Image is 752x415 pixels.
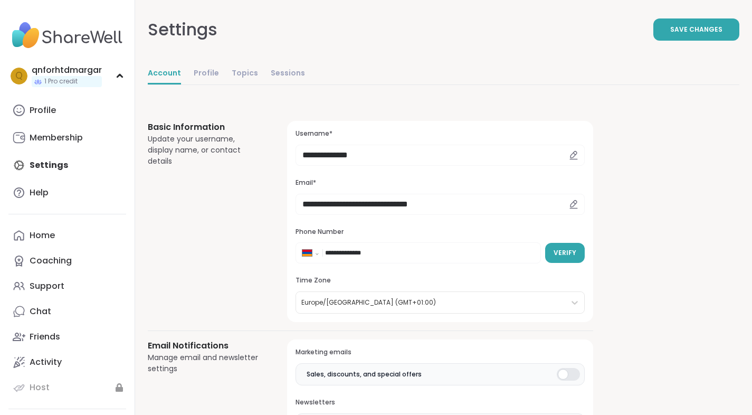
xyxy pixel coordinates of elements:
div: Manage email and newsletter settings [148,352,262,374]
div: Home [30,230,55,241]
div: Profile [30,105,56,116]
img: ShareWell Nav Logo [8,17,126,54]
div: Help [30,187,49,199]
h3: Basic Information [148,121,262,134]
a: Coaching [8,248,126,273]
h3: Phone Number [296,228,585,237]
h3: Time Zone [296,276,585,285]
div: Support [30,280,64,292]
span: 1 Pro credit [44,77,78,86]
h3: Email* [296,178,585,187]
a: Profile [194,63,219,84]
a: Profile [8,98,126,123]
h3: Newsletters [296,398,585,407]
a: Host [8,375,126,400]
div: Chat [30,306,51,317]
a: Sessions [271,63,305,84]
h3: Email Notifications [148,339,262,352]
a: Account [148,63,181,84]
a: Help [8,180,126,205]
a: Support [8,273,126,299]
a: Friends [8,324,126,350]
div: Friends [30,331,60,343]
span: Verify [554,248,576,258]
span: Save Changes [670,25,722,34]
div: Coaching [30,255,72,267]
span: q [15,69,23,83]
div: Activity [30,356,62,368]
button: Save Changes [653,18,739,41]
div: Host [30,382,50,393]
div: Settings [148,17,217,42]
a: Home [8,223,126,248]
button: Verify [545,243,585,263]
a: Activity [8,350,126,375]
a: Topics [232,63,258,84]
div: Update your username, display name, or contact details [148,134,262,167]
h3: Username* [296,129,585,138]
div: qnforhtdmargar [32,64,102,76]
a: Chat [8,299,126,324]
div: Membership [30,132,83,144]
span: Sales, discounts, and special offers [307,370,422,379]
h3: Marketing emails [296,348,585,357]
a: Membership [8,125,126,150]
